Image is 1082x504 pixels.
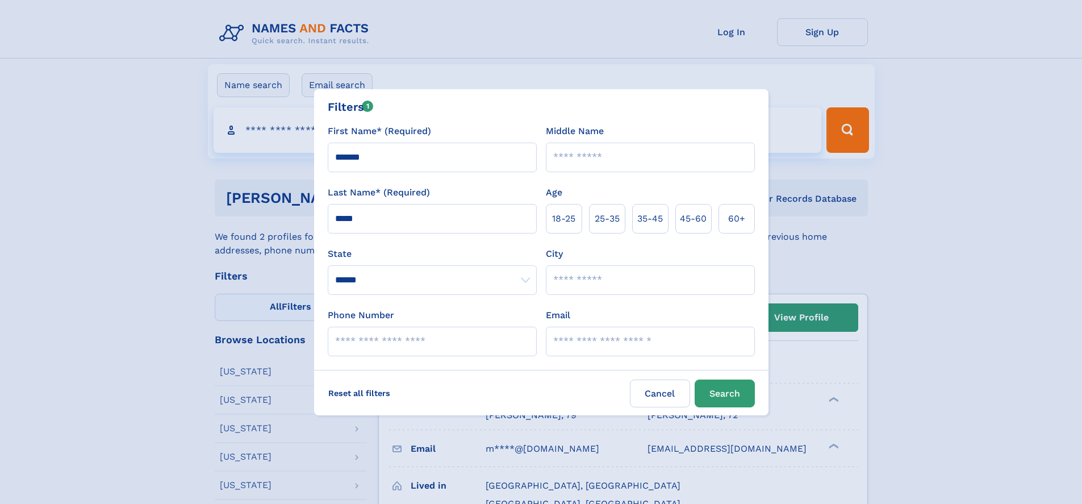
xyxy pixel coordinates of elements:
label: Cancel [630,380,690,407]
label: Middle Name [546,124,604,138]
label: Reset all filters [321,380,398,407]
span: 45‑60 [680,212,707,226]
label: Age [546,186,562,199]
label: Last Name* (Required) [328,186,430,199]
span: 35‑45 [637,212,663,226]
span: 18‑25 [552,212,575,226]
span: 25‑35 [595,212,620,226]
label: Phone Number [328,309,394,322]
label: Email [546,309,570,322]
label: State [328,247,537,261]
label: City [546,247,563,261]
label: First Name* (Required) [328,124,431,138]
div: Filters [328,98,374,115]
button: Search [695,380,755,407]
span: 60+ [728,212,745,226]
